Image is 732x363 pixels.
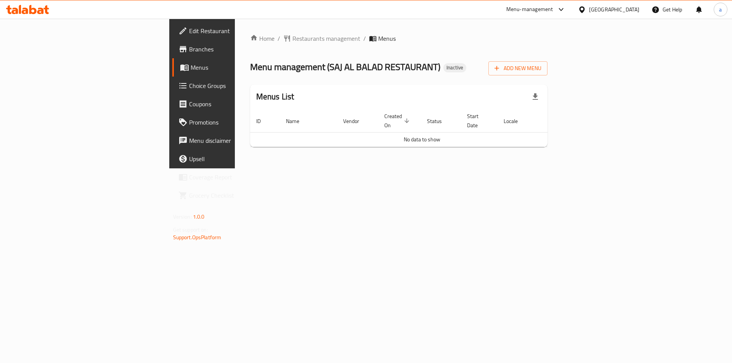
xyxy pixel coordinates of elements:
[443,63,466,72] div: Inactive
[589,5,639,14] div: [GEOGRAPHIC_DATA]
[172,40,292,58] a: Branches
[256,91,294,102] h2: Menus List
[506,5,553,14] div: Menu-management
[292,34,360,43] span: Restaurants management
[384,112,412,130] span: Created On
[378,34,396,43] span: Menus
[467,112,488,130] span: Start Date
[189,136,286,145] span: Menu disclaimer
[427,117,452,126] span: Status
[256,117,271,126] span: ID
[172,186,292,205] a: Grocery Checklist
[286,117,309,126] span: Name
[250,58,440,75] span: Menu management ( SAJ AL BALAD RESTAURANT )
[504,117,528,126] span: Locale
[719,5,722,14] span: a
[189,118,286,127] span: Promotions
[189,45,286,54] span: Branches
[526,88,544,106] div: Export file
[537,109,594,133] th: Actions
[189,154,286,163] span: Upsell
[189,191,286,200] span: Grocery Checklist
[189,26,286,35] span: Edit Restaurant
[173,225,208,235] span: Get support on:
[250,34,548,43] nav: breadcrumb
[250,109,594,147] table: enhanced table
[173,212,192,222] span: Version:
[191,63,286,72] span: Menus
[172,95,292,113] a: Coupons
[363,34,366,43] li: /
[172,131,292,150] a: Menu disclaimer
[343,117,369,126] span: Vendor
[283,34,360,43] a: Restaurants management
[172,22,292,40] a: Edit Restaurant
[189,173,286,182] span: Coverage Report
[443,64,466,71] span: Inactive
[494,64,541,73] span: Add New Menu
[189,81,286,90] span: Choice Groups
[193,212,205,222] span: 1.0.0
[404,134,440,144] span: No data to show
[172,113,292,131] a: Promotions
[172,150,292,168] a: Upsell
[172,168,292,186] a: Coverage Report
[172,77,292,95] a: Choice Groups
[173,232,222,242] a: Support.OpsPlatform
[488,61,547,75] button: Add New Menu
[172,58,292,77] a: Menus
[189,99,286,109] span: Coupons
